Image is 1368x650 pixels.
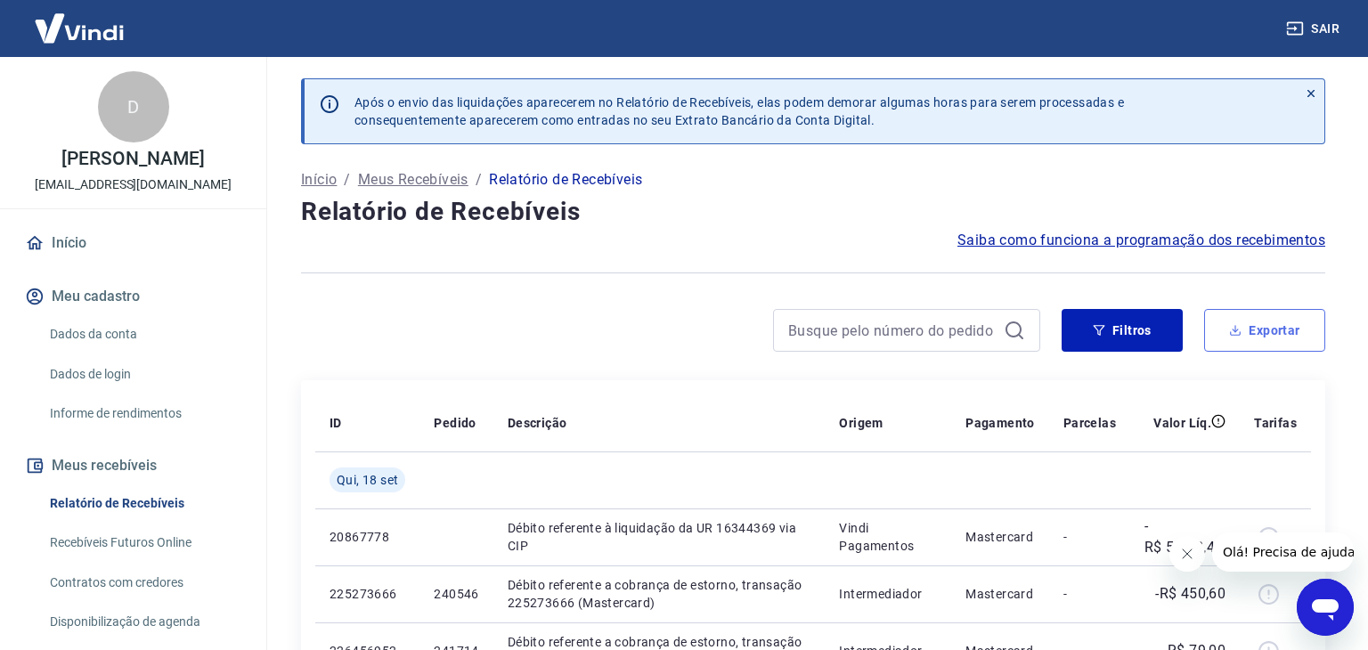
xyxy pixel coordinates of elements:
[330,528,405,546] p: 20867778
[35,175,232,194] p: [EMAIL_ADDRESS][DOMAIN_NAME]
[1204,309,1325,352] button: Exportar
[330,414,342,432] p: ID
[43,395,245,432] a: Informe de rendimentos
[839,585,937,603] p: Intermediador
[98,71,169,142] div: D
[337,471,398,489] span: Qui, 18 set
[508,519,811,555] p: Débito referente à liquidação da UR 16344369 via CIP
[354,93,1124,129] p: Após o envio das liquidações aparecerem no Relatório de Recebíveis, elas podem demorar algumas ho...
[21,223,245,263] a: Início
[43,524,245,561] a: Recebíveis Futuros Online
[301,194,1325,230] h4: Relatório de Recebíveis
[839,414,883,432] p: Origem
[839,519,937,555] p: Vindi Pagamentos
[434,585,478,603] p: 240546
[344,169,350,191] p: /
[43,565,245,601] a: Contratos com credores
[1282,12,1347,45] button: Sair
[43,604,245,640] a: Disponibilização de agenda
[1297,579,1354,636] iframe: Botão para abrir a janela de mensagens
[434,414,476,432] p: Pedido
[358,169,468,191] a: Meus Recebíveis
[330,585,405,603] p: 225273666
[1144,516,1225,558] p: -R$ 5.168,47
[1153,414,1211,432] p: Valor Líq.
[508,414,567,432] p: Descrição
[61,150,204,168] p: [PERSON_NAME]
[1169,536,1205,572] iframe: Fechar mensagem
[21,277,245,316] button: Meu cadastro
[965,528,1035,546] p: Mastercard
[43,485,245,522] a: Relatório de Recebíveis
[21,1,137,55] img: Vindi
[21,446,245,485] button: Meus recebíveis
[43,316,245,353] a: Dados da conta
[43,356,245,393] a: Dados de login
[965,585,1035,603] p: Mastercard
[1063,528,1116,546] p: -
[476,169,482,191] p: /
[508,576,811,612] p: Débito referente a cobrança de estorno, transação 225273666 (Mastercard)
[1063,414,1116,432] p: Parcelas
[1155,583,1225,605] p: -R$ 450,60
[301,169,337,191] a: Início
[1254,414,1297,432] p: Tarifas
[11,12,150,27] span: Olá! Precisa de ajuda?
[788,317,997,344] input: Busque pelo número do pedido
[965,414,1035,432] p: Pagamento
[489,169,642,191] p: Relatório de Recebíveis
[1062,309,1183,352] button: Filtros
[1063,585,1116,603] p: -
[1212,532,1354,572] iframe: Mensagem da empresa
[957,230,1325,251] a: Saiba como funciona a programação dos recebimentos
